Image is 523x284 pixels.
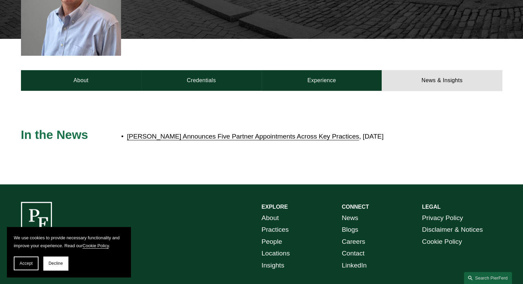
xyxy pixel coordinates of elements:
span: Decline [48,261,63,266]
a: Insights [262,260,284,272]
a: About [21,70,141,91]
span: In the News [21,128,88,141]
a: Credentials [141,70,262,91]
button: Accept [14,256,39,270]
strong: CONNECT [342,204,369,210]
a: News & Insights [382,70,502,91]
section: Cookie banner [7,227,131,277]
a: Privacy Policy [422,212,463,224]
a: Search this site [464,272,512,284]
a: Experience [262,70,382,91]
a: LinkedIn [342,260,367,272]
a: Blogs [342,224,358,236]
a: Cookie Policy [422,236,462,248]
a: Locations [262,248,290,260]
a: People [262,236,282,248]
a: Disclaimer & Notices [422,224,483,236]
a: Careers [342,236,365,248]
span: Accept [20,261,33,266]
strong: EXPLORE [262,204,288,210]
a: News [342,212,358,224]
p: , [DATE] [127,131,442,143]
a: Cookie Policy [83,243,109,248]
a: About [262,212,279,224]
p: We use cookies to provide necessary functionality and improve your experience. Read our . [14,234,124,250]
strong: LEGAL [422,204,440,210]
button: Decline [43,256,68,270]
a: [PERSON_NAME] Announces Five Partner Appointments Across Key Practices [127,133,359,140]
a: Contact [342,248,364,260]
a: Practices [262,224,289,236]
